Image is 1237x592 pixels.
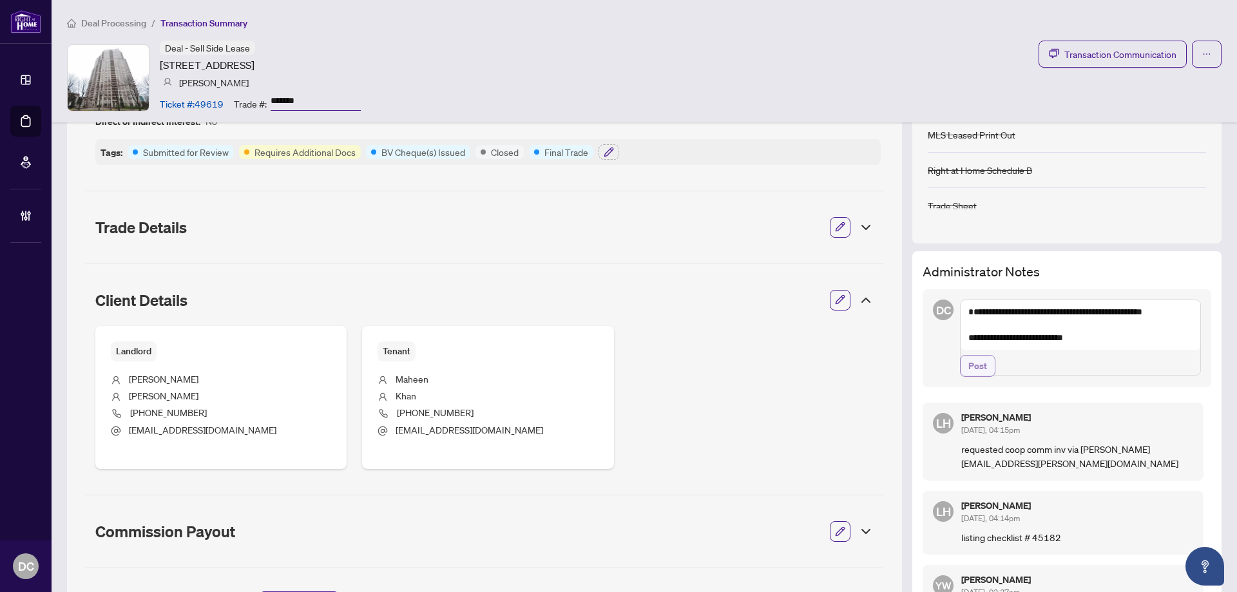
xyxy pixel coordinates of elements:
article: Requires Additional Docs [254,145,356,159]
span: LH [936,502,951,520]
span: [EMAIL_ADDRESS][DOMAIN_NAME] [396,424,543,435]
div: MLS Leased Print Out [928,128,1015,142]
span: Deal - Sell Side Lease [165,42,250,53]
div: Trade Details [85,209,884,245]
button: Open asap [1185,547,1224,586]
span: Landlord [111,341,157,361]
span: ellipsis [1202,50,1211,59]
h3: Administrator Notes [923,262,1211,282]
li: / [151,15,155,30]
article: [STREET_ADDRESS] [160,57,254,73]
div: Commission Payout [85,513,884,549]
span: [DATE], 04:15pm [961,425,1020,435]
article: Submitted for Review [143,145,229,159]
span: LH [936,414,951,432]
article: Ticket #: 49619 [160,97,224,111]
span: home [67,19,76,28]
article: Tags: [101,145,122,160]
span: Client Details [95,291,187,310]
span: Tenant [378,341,416,361]
span: Post [968,356,987,376]
span: DC [18,557,34,575]
span: Commission Payout [95,522,235,541]
p: requested coop comm inv via [PERSON_NAME][EMAIL_ADDRESS][PERSON_NAME][DOMAIN_NAME] [961,442,1193,470]
span: Deal Processing [81,17,146,29]
h5: [PERSON_NAME] [961,501,1193,510]
div: Right at Home Schedule B [928,163,1032,177]
article: BV Cheque(s) Issued [381,145,465,159]
span: Transaction Communication [1064,47,1176,62]
span: DC [935,301,951,319]
span: Trade Details [95,218,187,237]
span: [EMAIL_ADDRESS][DOMAIN_NAME] [129,424,276,435]
button: Transaction Communication [1039,41,1187,68]
div: Trade Sheet [928,198,977,213]
article: Closed [491,145,519,159]
span: Maheen [396,373,428,385]
article: Final Trade [544,145,588,159]
span: [PHONE_NUMBER] [130,406,207,418]
span: [DATE], 04:14pm [961,513,1020,523]
span: Khan [396,390,416,401]
h5: [PERSON_NAME] [961,413,1193,422]
article: [PERSON_NAME] [179,75,249,90]
span: [PERSON_NAME] [129,390,198,401]
img: logo [10,10,41,33]
span: [PHONE_NUMBER] [397,406,474,418]
span: Transaction Summary [160,17,247,29]
img: svg%3e [163,78,172,87]
p: listing checklist # 45182 [961,530,1193,544]
span: [PERSON_NAME] [129,373,198,385]
button: Post [960,355,995,377]
div: Client Details [85,282,884,318]
h5: [PERSON_NAME] [961,575,1193,584]
article: Trade #: [234,97,267,111]
img: IMG-W12286729_1.jpg [68,45,149,111]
